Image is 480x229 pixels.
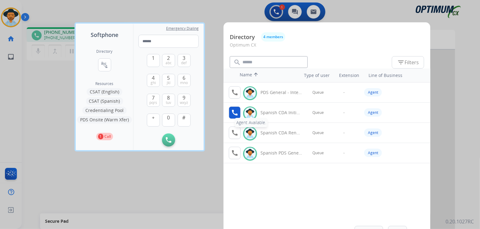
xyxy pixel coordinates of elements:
[181,61,187,65] span: def
[178,74,191,87] button: 6mno
[231,149,238,157] mat-icon: call
[162,54,175,67] button: 2abc
[167,54,170,62] span: 2
[312,90,324,95] span: Queue
[392,56,424,69] button: Filters
[246,109,255,118] img: avatar
[260,89,302,96] div: PDS General - Internal
[246,88,255,98] img: avatar
[183,94,185,101] span: 9
[312,110,324,115] span: Queue
[96,81,114,86] span: Resources
[233,59,241,66] mat-icon: search
[229,106,241,119] button: Agent Available.
[165,61,172,65] span: abc
[167,80,170,85] span: jkl
[246,129,255,138] img: avatar
[231,89,238,96] mat-icon: call
[105,134,111,139] p: Call
[86,97,123,105] button: CSAT (Spanish)
[343,150,345,155] span: -
[364,88,382,97] div: Agent
[162,114,175,127] button: 0
[252,72,260,79] mat-icon: arrow_upward
[77,116,132,123] button: PDS Onsite (Warm Xfer)
[246,149,255,159] img: avatar
[397,59,405,66] mat-icon: filter_list
[91,30,118,39] span: Softphone
[446,218,474,225] p: 0.20.1027RC
[183,114,186,121] span: #
[152,54,155,62] span: 1
[235,118,268,127] div: Agent Available.
[167,94,170,101] span: 8
[261,32,285,42] button: 4 members
[296,69,333,82] th: Type of user
[231,109,238,116] mat-icon: call
[152,74,155,82] span: 4
[167,114,170,121] span: 0
[147,114,160,127] button: +
[260,150,302,156] div: Spanish PDS General - Internal
[149,100,157,105] span: pqrs
[260,110,302,116] div: Spanish CDA Initial General - Internal
[166,26,199,31] span: Emergency Dialing
[365,69,427,82] th: Line of Business
[98,134,103,139] p: 1
[237,69,292,82] th: Name
[82,107,127,114] button: Credentialing Pool
[364,128,382,137] div: Agent
[166,100,171,105] span: tuv
[178,114,191,127] button: #
[260,130,302,136] div: Spanish CDA Renewal General - Internal
[178,54,191,67] button: 3def
[312,150,324,155] span: Queue
[397,59,419,66] span: Filters
[230,33,255,41] p: Directory
[180,100,188,105] span: wxyz
[147,54,160,67] button: 1
[343,90,345,95] span: -
[343,130,345,135] span: -
[87,88,122,96] button: CSAT (English)
[97,49,113,54] h2: Directory
[231,129,238,137] mat-icon: call
[152,94,155,101] span: 7
[162,94,175,107] button: 8tuv
[230,42,424,53] p: Optimum CX
[343,110,345,115] span: -
[336,69,362,82] th: Extension
[147,94,160,107] button: 7pqrs
[183,54,185,62] span: 3
[183,74,185,82] span: 6
[180,80,188,85] span: mno
[364,149,382,157] div: Agent
[151,80,156,85] span: ghi
[167,74,170,82] span: 5
[166,137,171,143] img: call-button
[178,94,191,107] button: 9wxyz
[152,114,155,121] span: +
[364,108,382,117] div: Agent
[101,61,108,69] mat-icon: connect_without_contact
[312,130,324,135] span: Queue
[96,133,113,140] button: 1Call
[162,74,175,87] button: 5jkl
[147,74,160,87] button: 4ghi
